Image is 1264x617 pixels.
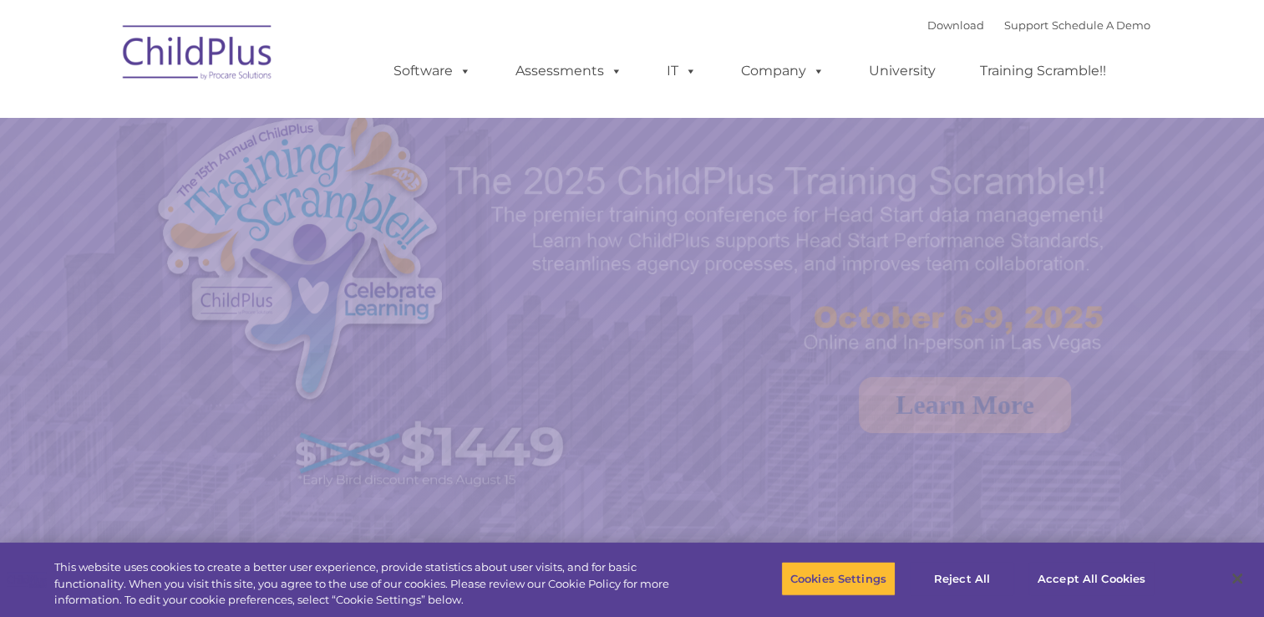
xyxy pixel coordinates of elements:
[927,18,1150,32] font: |
[927,18,984,32] a: Download
[1052,18,1150,32] a: Schedule A Demo
[650,54,713,88] a: IT
[1219,560,1256,597] button: Close
[852,54,952,88] a: University
[963,54,1123,88] a: Training Scramble!!
[1028,561,1155,596] button: Accept All Cookies
[377,54,488,88] a: Software
[1004,18,1048,32] a: Support
[781,561,896,596] button: Cookies Settings
[499,54,639,88] a: Assessments
[54,559,695,609] div: This website uses cookies to create a better user experience, provide statistics about user visit...
[859,377,1071,433] a: Learn More
[724,54,841,88] a: Company
[114,13,282,97] img: ChildPlus by Procare Solutions
[910,561,1014,596] button: Reject All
